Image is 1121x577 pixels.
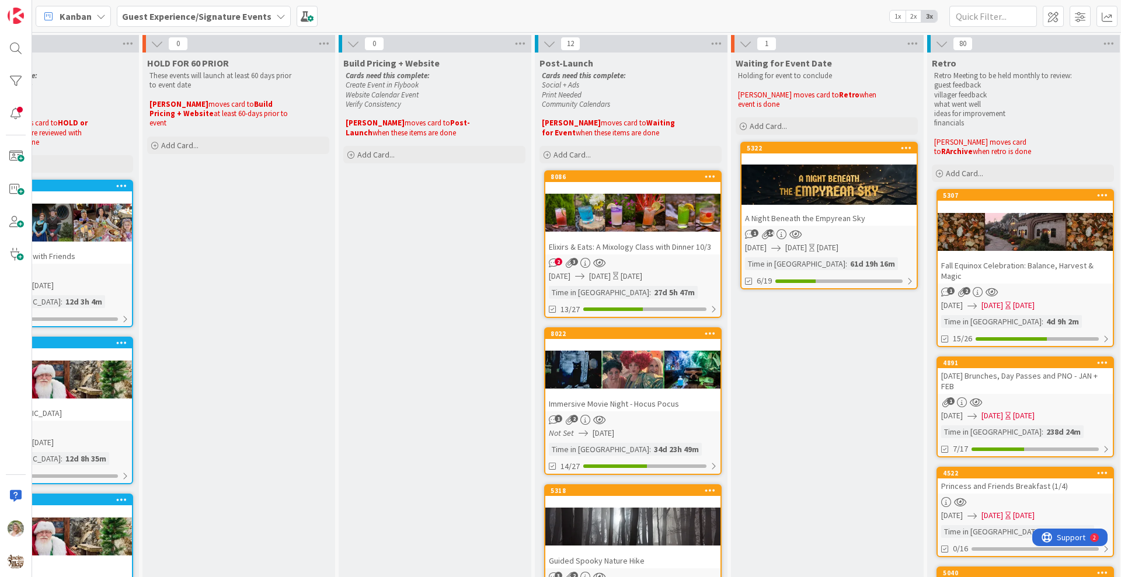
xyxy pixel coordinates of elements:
span: Add Card... [946,168,983,179]
span: 3x [921,11,937,22]
div: 4522 [943,469,1113,477]
div: 12d 3h 4m [62,295,105,308]
img: MB [8,520,24,537]
span: Support [25,2,53,16]
div: 34d 23h 49m [651,443,702,456]
div: 8086Elixirs & Eats: A Mixology Class with Dinner 10/3 [545,172,720,254]
span: : [649,286,651,299]
div: Princess and Friends Breakfast (1/4) [938,478,1113,494]
div: 5318 [545,485,720,496]
span: [DATE] [941,299,963,312]
p: These events will launch at least 60 days prior to event date [149,71,294,90]
div: 4522 [938,468,1113,478]
span: when event is done [738,90,878,109]
em: Social + Ads [542,80,579,90]
span: 1 [947,287,955,295]
div: 5322A Night Beneath the Empyrean Sky [741,143,917,226]
div: 4891 [938,358,1113,368]
span: 1x [890,11,906,22]
span: [DATE] [941,410,963,422]
div: [DATE] [621,270,642,282]
span: [DATE] [941,509,963,522]
span: [DATE] [745,242,767,254]
span: Retro [932,57,956,69]
span: : [61,295,62,308]
span: 13/27 [560,303,580,316]
div: 5318 [551,487,720,495]
span: 14/27 [560,460,580,473]
span: [PERSON_NAME] moves card to [934,137,1028,156]
div: 4d 9h 2m [1043,315,1082,328]
span: 2 [963,287,970,295]
div: 5307Fall Equinox Celebration: Balance, Harvest & Magic [938,190,1113,284]
span: 7/17 [953,443,968,455]
input: Quick Filter... [949,6,1037,27]
span: 1 [947,397,955,405]
div: 8086 [551,173,720,181]
strong: [PERSON_NAME] [542,118,601,128]
strong: Build Pricing + Website [149,99,274,118]
em: Website Calendar Event [346,90,419,100]
span: 1 [751,229,758,237]
p: guest feedback [934,81,1079,90]
em: Community Calendars [542,99,610,109]
div: [DATE] Brunches, Day Passes and PNO - JAN + FEB [938,368,1113,394]
span: moves card to [405,118,450,128]
div: A Night Beneath the Empyrean Sky [741,211,917,226]
div: 5322 [741,143,917,153]
em: Verify Consistency [346,99,401,109]
em: Cards need this complete: [542,71,626,81]
p: ideas for improvement [934,109,1079,118]
span: [DATE] [593,427,614,439]
div: 27d 5h 47m [651,286,698,299]
div: Elixirs & Eats: A Mixology Class with Dinner 10/3 [545,239,720,254]
span: : [1042,315,1043,328]
span: 0 [168,37,188,51]
b: Guest Experience/Signature Events [122,11,271,22]
span: 14 [767,229,774,237]
div: 8022 [545,328,720,339]
div: 5318Guided Spooky Nature Hike [545,485,720,568]
div: 8022 [551,330,720,338]
div: Time in [GEOGRAPHIC_DATA] [941,315,1042,328]
em: Create Event in Flybook [346,80,419,90]
span: : [845,257,847,270]
div: [DATE] [32,436,54,449]
div: Time in [GEOGRAPHIC_DATA] [549,286,649,299]
span: Add Card... [161,140,199,151]
strong: Waiting for Event [542,118,677,137]
span: 0 [364,37,384,51]
span: [DATE] [981,509,1003,522]
div: 61d 19h 16m [847,257,898,270]
strong: Post-Launch [346,118,470,137]
span: [DATE] [981,410,1003,422]
div: 8086 [545,172,720,182]
div: [DATE] [817,242,838,254]
strong: [PERSON_NAME] [346,118,405,128]
span: 80 [953,37,973,51]
div: 5307 [938,190,1113,201]
div: 5307 [943,191,1113,200]
em: Print Needed [542,90,582,100]
div: 238d 24m [1043,425,1084,438]
span: 2x [906,11,921,22]
span: 15/26 [953,333,972,345]
span: Build Pricing + Website [343,57,440,69]
div: [DATE] [1013,509,1035,522]
div: 4891[DATE] Brunches, Day Passes and PNO - JAN + FEB [938,358,1113,394]
span: [PERSON_NAME] moves card to [738,90,839,100]
span: 2 [555,258,562,265]
p: villager feedback [934,90,1079,100]
span: Add Card... [553,149,591,160]
div: 5322 [747,144,917,152]
div: Time in [GEOGRAPHIC_DATA] [941,525,1042,538]
span: 12 [560,37,580,51]
div: 8022Immersive Movie Night - Hocus Pocus [545,328,720,411]
div: Guided Spooky Nature Hike [545,553,720,568]
div: 4891 [943,359,1113,367]
p: financials [934,118,1079,128]
span: : [61,452,62,465]
span: 6/19 [757,275,772,287]
div: 265d 1h 44m [1043,525,1094,538]
div: [DATE] [1013,410,1035,422]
